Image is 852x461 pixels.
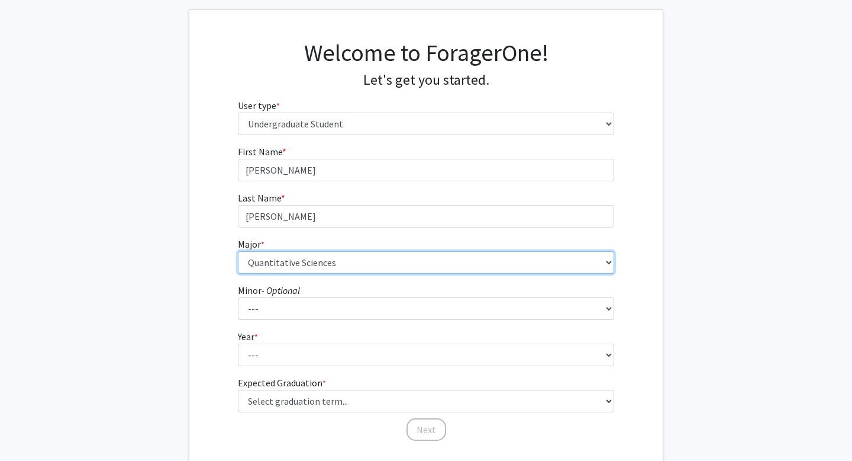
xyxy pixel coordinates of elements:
label: Major [238,237,264,251]
iframe: Chat [9,408,50,452]
h1: Welcome to ForagerOne! [238,39,615,67]
i: - Optional [262,284,300,296]
span: Last Name [238,192,281,204]
label: Expected Graduation [238,376,326,390]
label: Minor [238,283,300,297]
label: Year [238,329,258,344]
button: Next [406,418,446,441]
label: User type [238,98,280,113]
h4: Let's get you started. [238,72,615,89]
span: First Name [238,146,282,158]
